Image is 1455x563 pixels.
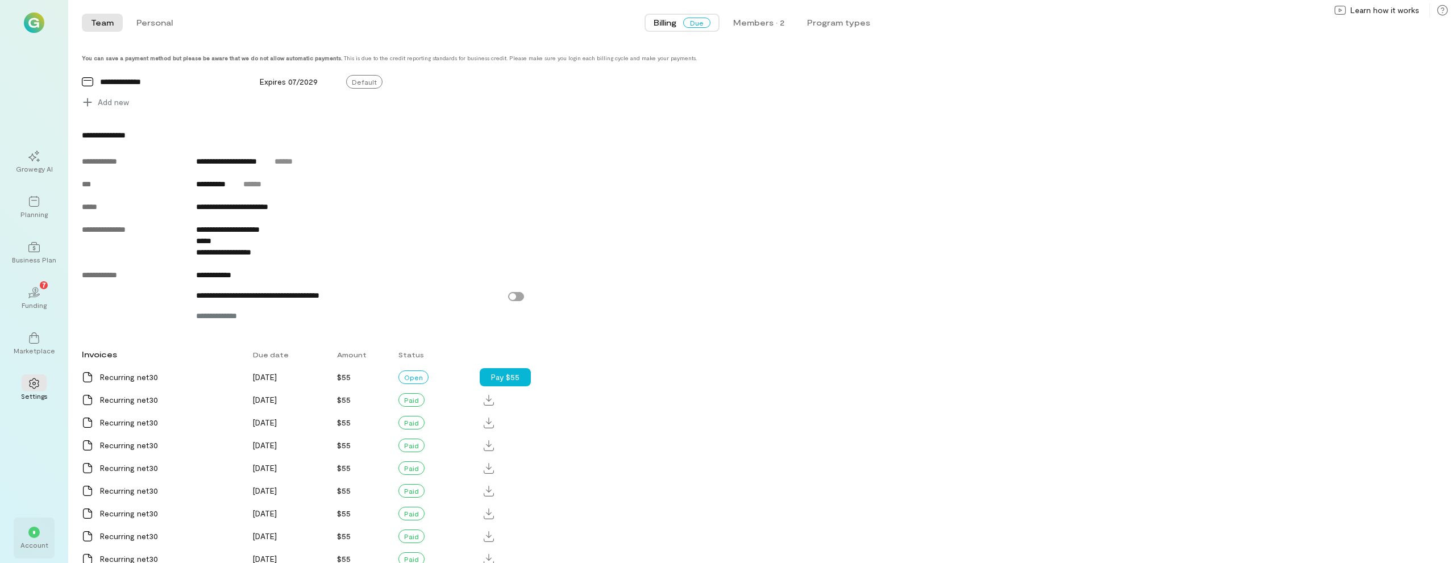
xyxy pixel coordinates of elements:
div: Recurring net30 [100,531,239,542]
div: Invoices [75,343,246,366]
div: Marketplace [14,346,55,355]
span: [DATE] [253,531,277,541]
span: $55 [337,372,351,382]
strong: You can save a payment method but please be aware that we do not allow automatic payments. [82,55,342,61]
div: Paid [398,439,425,452]
div: Funding [22,301,47,310]
span: Add new [98,97,129,108]
div: Paid [398,507,425,520]
span: $55 [337,395,351,404]
div: Recurring net30 [100,462,239,474]
div: Due date [246,344,330,365]
div: Members · 2 [733,17,784,28]
span: 7 [42,280,46,290]
button: Program types [798,14,879,32]
div: Settings [21,391,48,401]
a: Growegy AI [14,141,55,182]
div: *Account [14,518,55,558]
div: This is due to the credit reporting standards for business credit. Please make sure you login eac... [82,55,1313,61]
div: Planning [20,210,48,219]
span: $55 [337,440,351,450]
div: Paid [398,461,425,475]
span: Expires 07/2029 [260,77,318,86]
span: [DATE] [253,440,277,450]
div: Account [20,540,48,549]
a: Planning [14,187,55,228]
div: Open [398,370,429,384]
span: [DATE] [253,395,277,404]
span: Learn how it works [1350,5,1419,16]
button: Members · 2 [724,14,793,32]
span: $55 [337,531,351,541]
button: BillingDue [645,14,720,32]
span: [DATE] [253,486,277,495]
a: Business Plan [14,232,55,273]
div: Paid [398,393,425,407]
span: Billing [654,17,676,28]
span: [DATE] [253,418,277,427]
div: Recurring net30 [100,440,239,451]
div: Paid [398,416,425,429]
div: Status [392,344,480,365]
span: [DATE] [253,508,277,518]
span: Default [346,75,383,89]
span: $55 [337,486,351,495]
button: Pay $55 [480,368,531,386]
div: Paid [398,529,425,543]
div: Recurring net30 [100,372,239,383]
div: Recurring net30 [100,417,239,428]
span: $55 [337,508,351,518]
div: Recurring net30 [100,508,239,519]
a: Settings [14,369,55,410]
span: Due [683,18,710,28]
div: Business Plan [12,255,56,264]
span: $55 [337,463,351,473]
div: Amount [330,344,392,365]
a: Funding [14,278,55,319]
span: [DATE] [253,372,277,382]
span: [DATE] [253,463,277,473]
div: Recurring net30 [100,394,239,406]
a: Marketplace [14,323,55,364]
div: Recurring net30 [100,485,239,497]
span: $55 [337,418,351,427]
button: Team [82,14,123,32]
button: Personal [127,14,182,32]
div: Paid [398,484,425,498]
div: Growegy AI [16,164,53,173]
